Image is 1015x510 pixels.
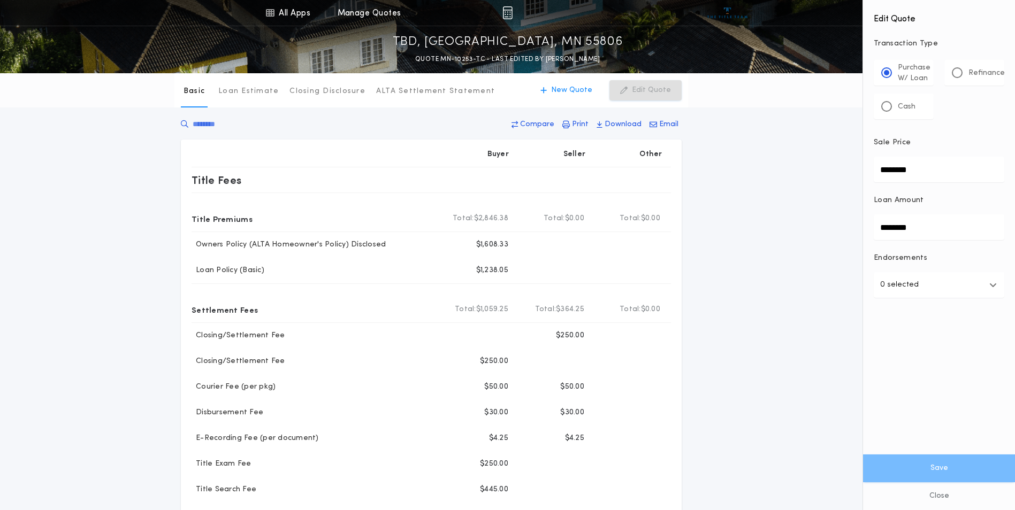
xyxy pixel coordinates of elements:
p: Download [605,119,642,130]
button: Save [863,454,1015,482]
p: Purchase W/ Loan [898,63,930,84]
button: 0 selected [874,272,1004,298]
p: $4.25 [565,433,584,444]
span: $1,059.25 [476,304,508,315]
p: Cash [898,102,915,112]
p: $30.00 [560,407,584,418]
b: Total: [620,304,641,315]
p: Closing Disclosure [289,86,365,97]
p: Loan Policy (Basic) [192,265,264,276]
button: Download [593,115,645,134]
p: TBD, [GEOGRAPHIC_DATA], MN 55806 [393,34,623,51]
span: $364.25 [556,304,584,315]
p: Loan Amount [874,195,924,206]
b: Total: [453,213,474,224]
b: Total: [544,213,565,224]
img: img [502,6,513,19]
p: $250.00 [480,356,508,367]
p: Basic [184,86,205,97]
p: Other [640,149,662,160]
p: $50.00 [484,382,508,392]
span: $0.00 [641,304,660,315]
p: E-Recording Fee (per document) [192,433,319,444]
p: QUOTE MN-10253-TC - LAST EDITED BY [PERSON_NAME] [415,54,600,65]
p: Title Exam Fee [192,459,251,469]
p: Owners Policy (ALTA Homeowner's Policy) Disclosed [192,239,386,250]
p: Closing/Settlement Fee [192,330,285,341]
b: Total: [455,304,476,315]
p: $1,608.33 [476,239,508,250]
p: $30.00 [484,407,508,418]
p: Settlement Fees [192,301,258,318]
p: Buyer [487,149,509,160]
p: 0 selected [880,279,919,291]
p: New Quote [551,85,592,96]
p: Title Premiums [192,210,253,227]
p: Title Search Fee [192,484,256,495]
span: $0.00 [565,213,584,224]
p: $50.00 [560,382,584,392]
p: Closing/Settlement Fee [192,356,285,367]
input: Loan Amount [874,214,1004,240]
p: $4.25 [489,433,508,444]
p: Compare [520,119,554,130]
p: ALTA Settlement Statement [376,86,495,97]
p: Seller [563,149,586,160]
button: New Quote [530,80,603,101]
p: Courier Fee (per pkg) [192,382,276,392]
input: Sale Price [874,157,1004,182]
p: Sale Price [874,137,911,148]
p: Disbursement Fee [192,407,263,418]
b: Total: [620,213,641,224]
p: Print [572,119,589,130]
span: $2,846.38 [474,213,508,224]
p: Refinance [968,68,1005,79]
p: Edit Quote [632,85,671,96]
button: Edit Quote [609,80,682,101]
button: Close [863,482,1015,510]
span: $0.00 [641,213,660,224]
b: Total: [535,304,556,315]
h4: Edit Quote [874,6,1004,26]
button: Compare [508,115,558,134]
p: Email [659,119,678,130]
p: Loan Estimate [218,86,279,97]
p: $250.00 [480,459,508,469]
p: Endorsements [874,253,1004,264]
p: $445.00 [480,484,508,495]
p: Title Fees [192,172,242,189]
button: Email [646,115,682,134]
p: $250.00 [556,330,584,341]
img: vs-icon [707,7,747,18]
p: $1,238.05 [476,265,508,276]
p: Transaction Type [874,38,1004,49]
button: Print [559,115,592,134]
